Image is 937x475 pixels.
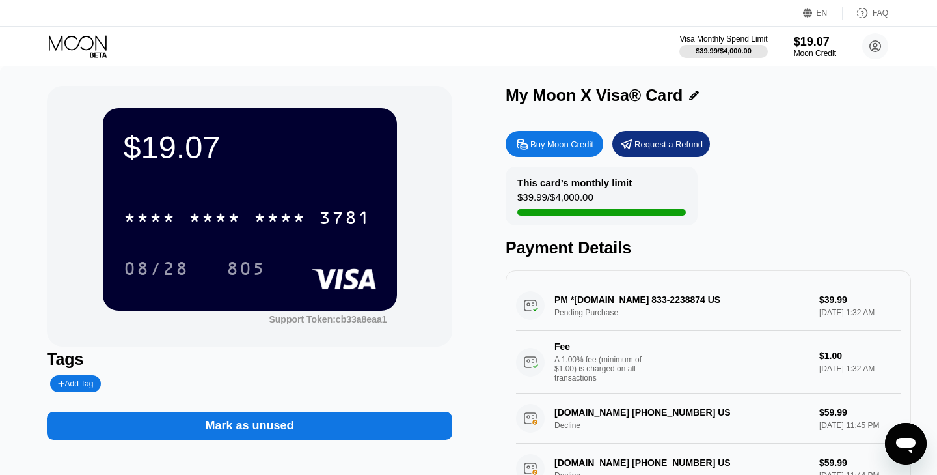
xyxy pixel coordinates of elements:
[794,35,836,49] div: $19.07
[506,131,603,157] div: Buy Moon Credit
[269,314,387,324] div: Support Token:cb33a8eaa1
[817,8,828,18] div: EN
[517,177,632,188] div: This card’s monthly limit
[554,341,645,352] div: Fee
[506,238,911,257] div: Payment Details
[696,47,752,55] div: $39.99 / $4,000.00
[47,399,452,440] div: Mark as unused
[843,7,888,20] div: FAQ
[612,131,710,157] div: Request a Refund
[205,418,293,433] div: Mark as unused
[58,379,93,388] div: Add Tag
[885,423,927,465] iframe: Button to launch messaging window
[819,351,901,361] div: $1.00
[679,35,767,44] div: Visa Monthly Spend Limit
[269,314,387,324] div: Support Token: cb33a8eaa1
[803,7,843,20] div: EN
[47,350,452,369] div: Tags
[530,139,593,150] div: Buy Moon Credit
[794,35,836,58] div: $19.07Moon Credit
[217,252,275,285] div: 805
[319,209,371,230] div: 3781
[516,331,901,394] div: FeeA 1.00% fee (minimum of $1.00) is charged on all transactions$1.00[DATE] 1:32 AM
[50,375,101,392] div: Add Tag
[819,364,901,373] div: [DATE] 1:32 AM
[506,86,683,105] div: My Moon X Visa® Card
[794,49,836,58] div: Moon Credit
[517,192,593,209] div: $39.99 / $4,000.00
[634,139,703,150] div: Request a Refund
[679,35,767,58] div: Visa Monthly Spend Limit$39.99/$4,000.00
[124,260,189,281] div: 08/28
[226,260,265,281] div: 805
[124,129,376,166] div: $19.07
[554,355,652,382] div: A 1.00% fee (minimum of $1.00) is charged on all transactions
[114,252,198,285] div: 08/28
[873,8,888,18] div: FAQ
